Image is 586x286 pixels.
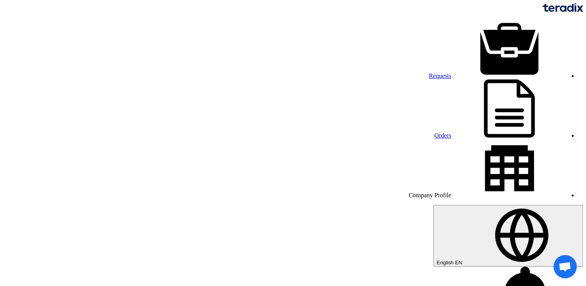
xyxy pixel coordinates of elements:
[543,3,583,12] img: Teradix logo
[436,260,454,265] span: English
[429,72,567,79] a: Requests
[433,205,583,267] button: English EN
[409,192,451,198] font: Company Profile
[455,260,462,265] span: EN
[434,132,451,139] font: Orders
[434,132,567,139] a: Orders
[429,72,451,79] font: Requests
[553,255,577,278] a: Open chat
